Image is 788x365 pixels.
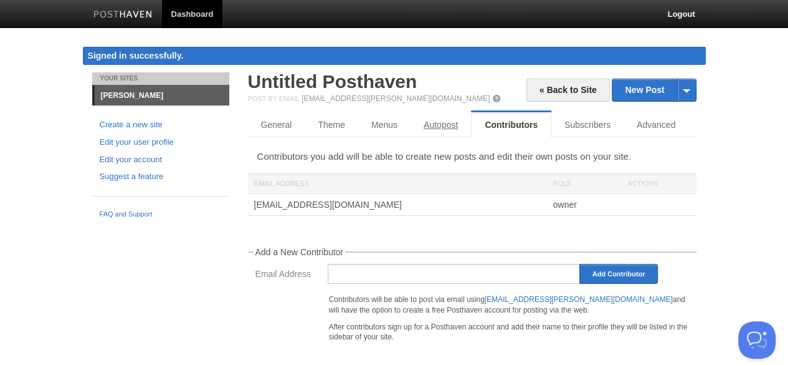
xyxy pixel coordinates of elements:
[248,71,417,92] a: Untitled Posthaven
[358,112,411,137] a: Menus
[257,150,687,163] p: Contributors you add will be able to create new posts and edit their own posts on your site.
[301,94,490,103] a: [EMAIL_ADDRESS][PERSON_NAME][DOMAIN_NAME]
[622,174,696,193] div: Actions
[612,79,695,101] a: New Post
[471,112,551,137] a: Contributors
[100,153,222,167] a: Edit your account
[255,270,328,281] label: Email Address
[329,322,689,343] p: After contributors sign up for a Posthaven account and add their name to their profile they will ...
[624,112,688,137] a: Advanced
[248,174,547,193] div: Email Address
[248,112,305,137] a: General
[100,136,222,149] a: Edit your user profile
[92,72,229,85] li: Your Sites
[738,321,776,359] iframe: Help Scout Beacon - Open
[329,294,689,316] p: Contributors will be able to post via email using and will have the option to create a free Posth...
[254,248,346,256] legend: Add a New Contributor
[485,295,673,304] a: [EMAIL_ADDRESS][PERSON_NAME][DOMAIN_NAME]
[93,11,153,20] img: Posthaven-bar
[248,95,300,102] span: Post by Email
[547,174,622,193] div: Role
[411,112,471,137] a: Autopost
[100,209,222,220] a: FAQ and Support
[248,194,547,215] div: [EMAIL_ADDRESS][DOMAIN_NAME]
[100,119,222,132] a: Create a new site
[526,79,610,102] a: « Back to Site
[100,170,222,183] a: Suggest a feature
[305,112,358,137] a: Theme
[579,264,658,284] input: Add Contributor
[547,194,622,215] div: owner
[551,112,624,137] a: Subscribers
[95,85,229,105] a: [PERSON_NAME]
[83,47,706,65] div: Signed in successfully.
